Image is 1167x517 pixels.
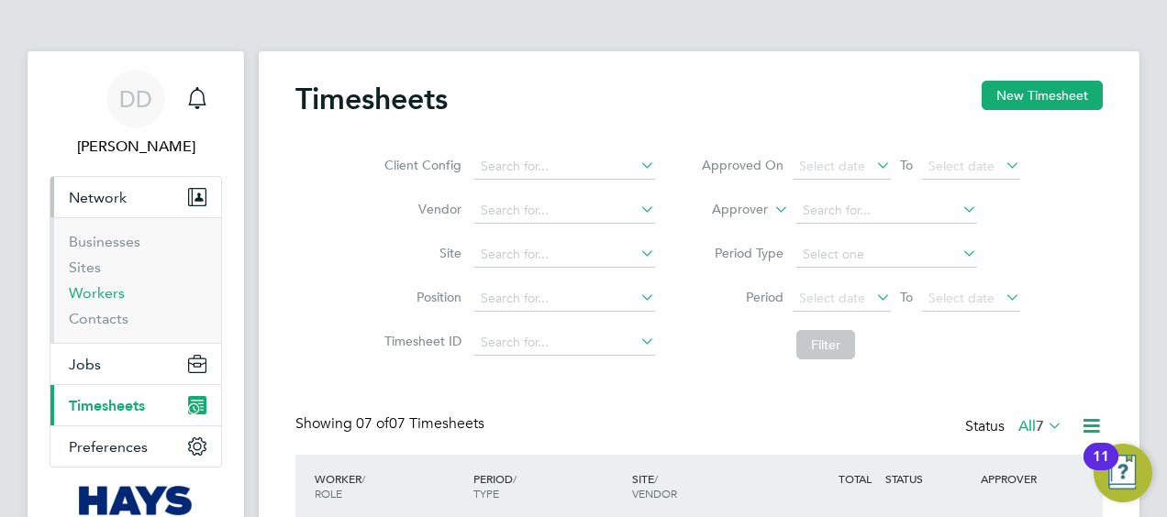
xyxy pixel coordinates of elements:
[379,245,461,261] label: Site
[295,414,488,434] div: Showing
[976,462,1072,495] div: APPROVER
[632,486,677,500] span: VENDOR
[50,344,221,384] button: Jobs
[474,330,655,356] input: Search for...
[473,486,499,500] span: TYPE
[50,177,221,217] button: Network
[701,157,784,173] label: Approved On
[379,333,461,349] label: Timesheet ID
[69,438,148,456] span: Preferences
[1036,417,1044,435] span: 7
[928,158,995,174] span: Select date
[796,330,855,359] button: Filter
[69,258,101,276] a: Sites
[895,153,918,177] span: To
[799,290,865,306] span: Select date
[379,289,461,305] label: Position
[1094,444,1152,502] button: Open Resource Center, 11 new notifications
[379,201,461,217] label: Vendor
[796,198,977,224] input: Search for...
[310,462,469,510] div: WORKER
[928,290,995,306] span: Select date
[356,414,389,433] span: 07 of
[69,233,140,250] a: Businesses
[654,471,658,486] span: /
[982,81,1103,110] button: New Timesheet
[50,385,221,425] button: Timesheets
[628,462,786,510] div: SITE
[474,198,655,224] input: Search for...
[1018,417,1062,435] label: All
[895,285,918,309] span: To
[69,397,145,414] span: Timesheets
[50,486,222,515] a: Go to home page
[965,414,1066,440] div: Status
[79,486,194,515] img: hays-logo-retina.png
[356,414,484,433] span: 07 Timesheets
[881,462,976,495] div: STATUS
[701,245,784,261] label: Period Type
[69,310,128,327] a: Contacts
[50,136,222,158] span: Daniel Docherty
[469,462,628,510] div: PERIOD
[295,81,448,117] h2: Timesheets
[69,189,127,206] span: Network
[69,356,101,373] span: Jobs
[1093,456,1109,480] div: 11
[474,154,655,180] input: Search for...
[119,87,152,111] span: DD
[474,286,655,312] input: Search for...
[701,289,784,305] label: Period
[796,242,977,268] input: Select one
[315,486,342,500] span: ROLE
[69,284,125,302] a: Workers
[474,242,655,268] input: Search for...
[839,471,872,486] span: TOTAL
[379,157,461,173] label: Client Config
[685,201,768,219] label: Approver
[50,217,221,343] div: Network
[361,471,365,486] span: /
[513,471,517,486] span: /
[799,158,865,174] span: Select date
[50,426,221,467] button: Preferences
[50,70,222,158] a: DD[PERSON_NAME]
